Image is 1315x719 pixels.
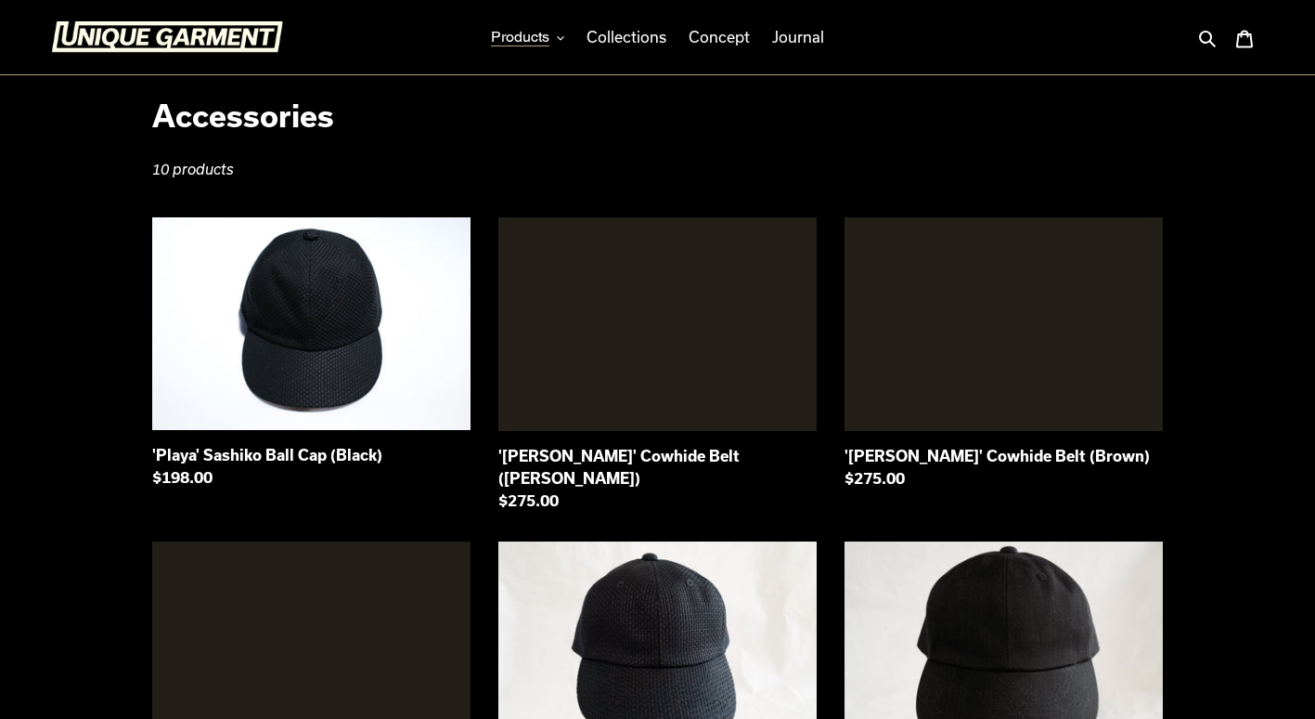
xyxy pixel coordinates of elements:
[152,98,334,133] span: Accessories
[689,28,750,46] span: Concept
[772,28,824,46] span: Journal
[763,23,833,51] a: Journal
[491,28,549,46] span: Products
[482,23,574,51] button: Products
[51,21,283,53] img: Unique Garment
[679,23,759,51] a: Concept
[152,161,234,177] span: 10 products
[587,28,666,46] span: Collections
[577,23,676,51] a: Collections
